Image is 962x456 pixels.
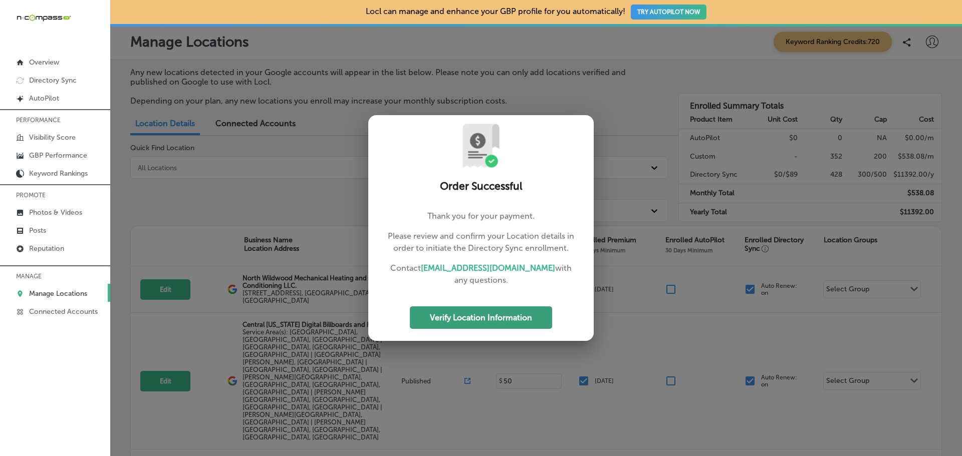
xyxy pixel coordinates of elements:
[29,169,88,178] p: Keyword Rankings
[384,262,578,286] p: Contact with any questions.
[384,210,578,222] p: Thank you for your payment.
[29,151,87,160] p: GBP Performance
[29,307,98,316] p: Connected Accounts
[29,133,76,142] p: Visibility Score
[29,289,87,298] p: Manage Locations
[631,5,706,20] button: TRY AUTOPILOT NOW
[421,263,555,273] a: [EMAIL_ADDRESS][DOMAIN_NAME]
[29,244,64,253] p: Reputation
[29,76,77,85] p: Directory Sync
[410,306,552,329] button: Verify Location Information
[29,58,59,67] p: Overview
[458,123,504,168] img: UryPoqUmSj4VC2ZdTn7sJzIzWBea8n9D3djSW0VNpAAAAABJRU5ErkJggg==
[29,208,82,217] p: Photos & Videos
[380,180,582,193] h2: Order Successful
[29,226,46,235] p: Posts
[29,94,59,103] p: AutoPilot
[16,13,71,23] img: 660ab0bf-5cc7-4cb8-ba1c-48b5ae0f18e60NCTV_CLogo_TV_Black_-500x88.png
[384,230,578,254] p: Please review and confirm your Location details in order to initiate the Directory Sync enrollment.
